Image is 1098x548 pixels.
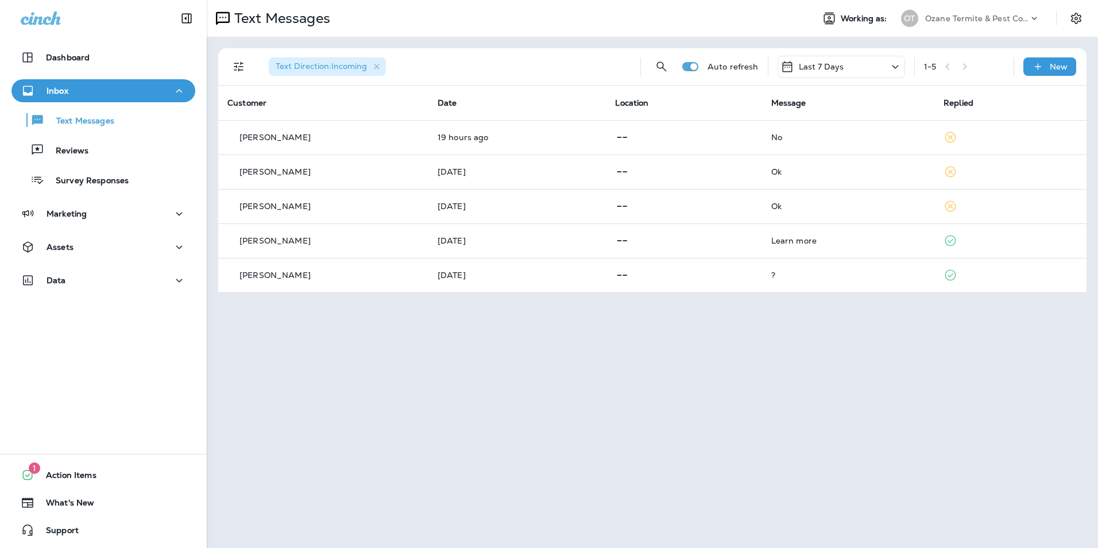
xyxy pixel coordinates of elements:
[11,269,195,292] button: Data
[46,53,90,62] p: Dashboard
[44,146,88,157] p: Reviews
[47,209,87,218] p: Marketing
[45,116,114,127] p: Text Messages
[771,271,925,280] div: ?
[230,10,330,27] p: Text Messages
[771,98,806,108] span: Message
[11,491,195,514] button: What's New
[47,276,66,285] p: Data
[901,10,918,27] div: OT
[44,176,129,187] p: Survey Responses
[239,271,311,280] p: [PERSON_NAME]
[239,133,311,142] p: [PERSON_NAME]
[438,98,457,108] span: Date
[11,138,195,162] button: Reviews
[944,98,973,108] span: Replied
[799,62,844,71] p: Last 7 Days
[11,202,195,225] button: Marketing
[615,98,648,108] span: Location
[841,14,890,24] span: Working as:
[269,57,386,76] div: Text Direction:Incoming
[227,55,250,78] button: Filters
[276,61,367,71] span: Text Direction : Incoming
[239,202,311,211] p: [PERSON_NAME]
[771,133,925,142] div: No
[34,498,94,512] span: What's New
[707,62,759,71] p: Auto refresh
[47,242,74,252] p: Assets
[11,46,195,69] button: Dashboard
[650,55,673,78] button: Search Messages
[438,236,597,245] p: Sep 9, 2025 12:26 PM
[11,168,195,192] button: Survey Responses
[171,7,203,30] button: Collapse Sidebar
[1050,62,1068,71] p: New
[11,464,195,487] button: 1Action Items
[227,98,266,108] span: Customer
[438,133,597,142] p: Sep 14, 2025 03:44 PM
[771,236,925,245] div: Learn more
[239,167,311,176] p: [PERSON_NAME]
[11,79,195,102] button: Inbox
[11,236,195,258] button: Assets
[11,519,195,542] button: Support
[47,86,68,95] p: Inbox
[924,62,936,71] div: 1 - 5
[11,108,195,132] button: Text Messages
[438,167,597,176] p: Sep 9, 2025 06:30 PM
[34,470,96,484] span: Action Items
[1066,8,1087,29] button: Settings
[29,462,40,474] span: 1
[438,202,597,211] p: Sep 9, 2025 03:03 PM
[239,236,311,245] p: [PERSON_NAME]
[34,526,79,539] span: Support
[925,14,1029,23] p: Ozane Termite & Pest Control
[771,167,925,176] div: Ok
[438,271,597,280] p: Sep 9, 2025 12:21 PM
[771,202,925,211] div: Ok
